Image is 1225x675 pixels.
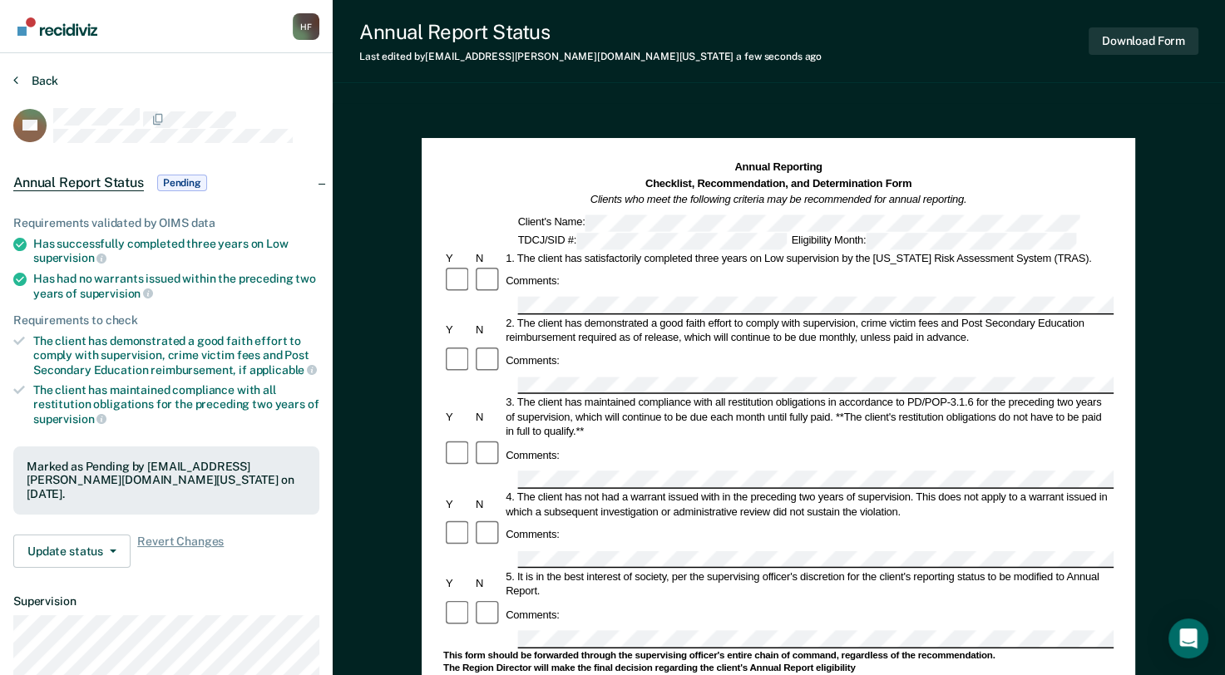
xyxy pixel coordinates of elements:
[27,460,306,501] div: Marked as Pending by [EMAIL_ADDRESS][PERSON_NAME][DOMAIN_NAME][US_STATE] on [DATE].
[157,175,207,191] span: Pending
[473,250,503,264] div: N
[645,177,911,189] strong: Checklist, Recommendation, and Determination Form
[17,17,97,36] img: Recidiviz
[80,287,153,300] span: supervision
[13,594,319,608] dt: Supervision
[443,577,473,591] div: Y
[33,237,319,265] div: Has successfully completed three years on Low
[443,323,473,337] div: Y
[504,490,1114,519] div: 4. The client has not had a warrant issued with in the preceding two years of supervision. This d...
[504,569,1114,599] div: 5. It is in the best interest of society, per the supervising officer's discretion for the client...
[33,272,319,300] div: Has had no warrants issued within the preceding two years of
[736,51,822,62] span: a few seconds ago
[504,250,1114,264] div: 1. The client has satisfactorily completed three years on Low supervision by the [US_STATE] Risk ...
[443,410,473,424] div: Y
[13,313,319,328] div: Requirements to check
[13,216,319,230] div: Requirements validated by OIMS data
[504,396,1114,439] div: 3. The client has maintained compliance with all restitution obligations in accordance to PD/POP-...
[504,273,562,288] div: Comments:
[33,383,319,426] div: The client has maintained compliance with all restitution obligations for the preceding two years of
[504,447,562,461] div: Comments:
[33,412,106,426] span: supervision
[516,214,1083,231] div: Client's Name:
[33,334,319,377] div: The client has demonstrated a good faith effort to comply with supervision, crime victim fees and...
[293,13,319,40] div: H F
[443,250,473,264] div: Y
[249,363,317,377] span: applicable
[33,251,106,264] span: supervision
[13,535,131,568] button: Update status
[473,323,503,337] div: N
[443,649,1114,662] div: This form should be forwarded through the supervising officer's entire chain of command, regardle...
[473,410,503,424] div: N
[504,316,1114,345] div: 2. The client has demonstrated a good faith effort to comply with supervision, crime victim fees ...
[504,607,562,621] div: Comments:
[293,13,319,40] button: Profile dropdown button
[504,353,562,367] div: Comments:
[516,233,789,249] div: TDCJ/SID #:
[359,51,822,62] div: Last edited by [EMAIL_ADDRESS][PERSON_NAME][DOMAIN_NAME][US_STATE]
[473,497,503,511] div: N
[590,194,967,205] em: Clients who meet the following criteria may be recommended for annual reporting.
[359,20,822,44] div: Annual Report Status
[1168,618,1208,658] div: Open Intercom Messenger
[13,73,58,88] button: Back
[735,161,822,173] strong: Annual Reporting
[13,175,144,191] span: Annual Report Status
[789,233,1079,249] div: Eligibility Month:
[137,535,224,568] span: Revert Changes
[1089,27,1198,55] button: Download Form
[504,527,562,541] div: Comments:
[443,497,473,511] div: Y
[473,577,503,591] div: N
